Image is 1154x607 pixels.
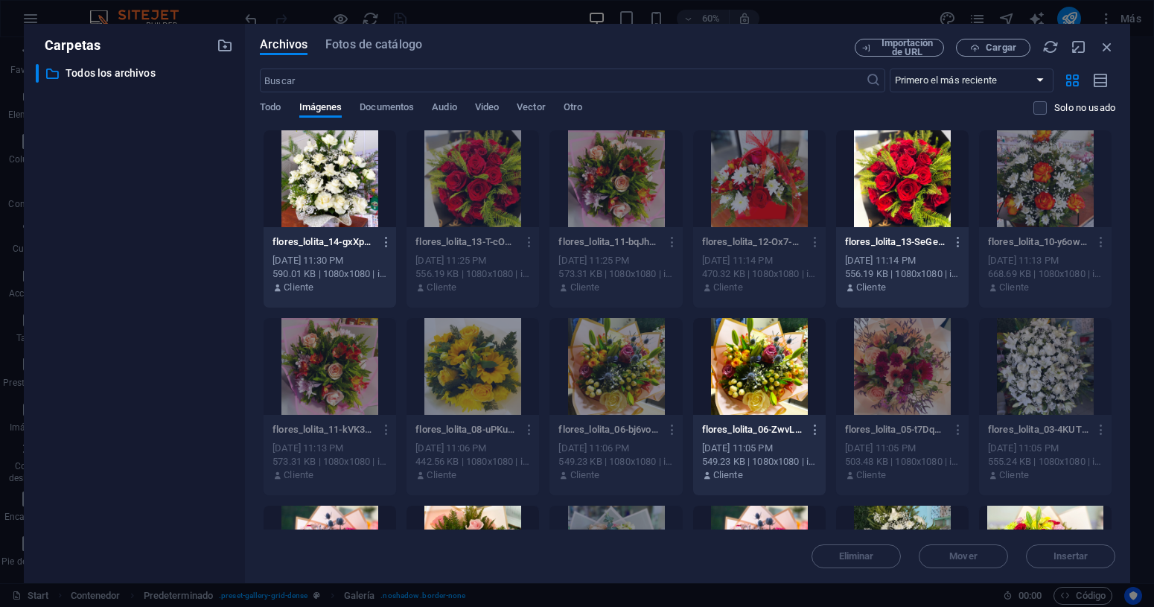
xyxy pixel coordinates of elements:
[558,254,673,267] div: [DATE] 11:25 PM
[845,423,946,436] p: flores_lolita_05-t7DqQsTOCeeLrBdZkDY_qA.jpg
[836,318,969,415] div: Este archivo ya ha sido seleccionado o no es soportado por este elemento
[260,98,281,119] span: Todo
[988,423,1089,436] p: flores_lolita_03-4KUT2YjG6zVQDW2GMzKtdg.jpg
[1099,39,1115,55] i: Cerrar
[845,455,960,468] div: 503.48 KB | 1080x1080 | image/jpeg
[284,468,313,482] p: Cliente
[558,235,660,249] p: flores_lolita_11-bqJhrSBuknyseqGN4b8LUQ.jpg
[558,423,660,436] p: flores_lolita_06-bj6voROlCb7kOCdw7HqxyA.jpg
[272,235,374,249] p: flores_lolita_14-gxXpy29Scp8FZelbANGMnQ.jpg
[845,235,946,249] p: flores_lolita_13-SeGe0UMNg7K6gH8gC9kszw.jpg
[702,235,803,249] p: flores_lolita_12-Ox7-qsLuGLFTnDQRlamvMQ.jpg
[856,281,886,294] p: Cliente
[260,69,865,92] input: Buscar
[845,267,960,281] div: 556.19 KB | 1080x1080 | image/jpeg
[415,267,530,281] div: 556.19 KB | 1080x1080 | image/jpeg
[360,98,414,119] span: Documentos
[956,39,1030,57] button: Cargar
[979,318,1112,415] div: Este archivo ya ha sido seleccionado o no es soportado por este elemento
[988,442,1103,455] div: [DATE] 11:05 PM
[702,267,817,281] div: 470.32 KB | 1080x1080 | image/jpeg
[427,281,456,294] p: Cliente
[845,442,960,455] div: [DATE] 11:05 PM
[702,423,803,436] p: flores_lolita_06-ZwvL9pLTUSnbM3umxlUkMQ.jpg
[1054,101,1115,115] p: Solo muestra los archivos que no están usándose en el sitio web. Los archivos añadidos durante es...
[855,39,944,57] button: Importación de URL
[272,423,374,436] p: flores_lolita_11-kVK3TdwM2hCKQyp-gbryZw.jpg
[988,254,1103,267] div: [DATE] 11:13 PM
[702,442,817,455] div: [DATE] 11:05 PM
[570,281,600,294] p: Cliente
[999,281,1029,294] p: Cliente
[475,98,499,119] span: Video
[272,267,387,281] div: 590.01 KB | 1080x1080 | image/jpeg
[988,455,1103,468] div: 555.24 KB | 1080x1080 | image/jpeg
[415,235,517,249] p: flores_lolita_13-T-cOUJGMaag4-lm9cDwk8g.jpg
[36,36,101,55] p: Carpetas
[702,254,817,267] div: [DATE] 11:14 PM
[877,39,937,57] span: Importación de URL
[427,468,456,482] p: Cliente
[693,130,826,227] div: Este archivo ya ha sido seleccionado o no es soportado por este elemento
[272,442,387,455] div: [DATE] 11:13 PM
[856,468,886,482] p: Cliente
[272,455,387,468] div: 573.31 KB | 1080x1080 | image/jpeg
[299,98,342,119] span: Imágenes
[1042,39,1059,55] i: Volver a cargar
[558,455,673,468] div: 549.23 KB | 1080x1080 | image/jpeg
[415,442,530,455] div: [DATE] 11:06 PM
[415,423,517,436] p: flores_lolita_08-uPKuxrgcfVCdsYDG7G5rGA.jpg
[36,64,39,83] div: ​
[988,235,1089,249] p: flores_lolita_10-y6owfMkA-oECD7VCsLUELg.jpg
[986,43,1016,52] span: Cargar
[979,130,1112,227] div: Este archivo ya ha sido seleccionado o no es soportado por este elemento
[415,455,530,468] div: 442.56 KB | 1080x1080 | image/jpeg
[713,281,743,294] p: Cliente
[558,442,673,455] div: [DATE] 11:06 PM
[845,254,960,267] div: [DATE] 11:14 PM
[702,455,817,468] div: 549.23 KB | 1080x1080 | image/jpeg
[564,98,582,119] span: Otro
[1071,39,1087,55] i: Minimizar
[713,468,743,482] p: Cliente
[432,98,456,119] span: Audio
[558,267,673,281] div: 573.31 KB | 1080x1080 | image/jpeg
[415,254,530,267] div: [DATE] 11:25 PM
[66,65,205,82] p: Todos los archivos
[272,254,387,267] div: [DATE] 11:30 PM
[988,267,1103,281] div: 668.69 KB | 1080x1080 | image/jpeg
[570,468,600,482] p: Cliente
[517,98,546,119] span: Vector
[284,281,313,294] p: Cliente
[217,37,233,54] i: Crear carpeta
[260,36,307,54] span: Archivos
[549,130,682,227] div: Este archivo ya ha sido seleccionado o no es soportado por este elemento
[325,36,422,54] span: Fotos de catálogo
[999,468,1029,482] p: Cliente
